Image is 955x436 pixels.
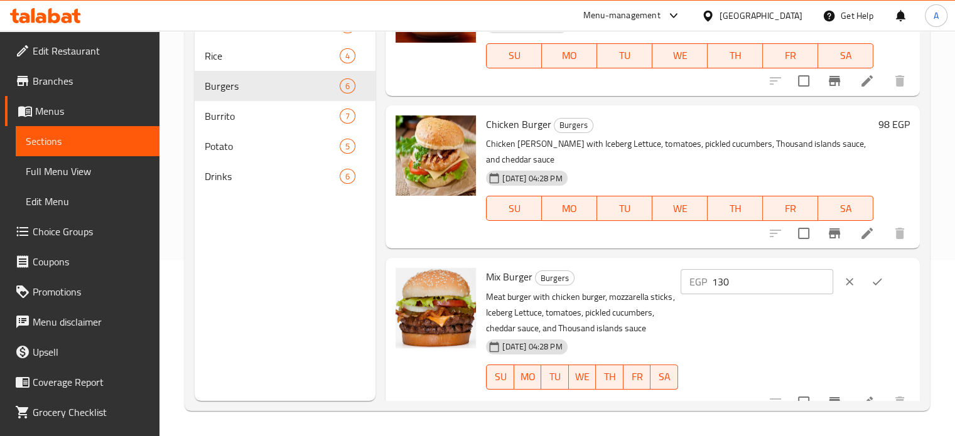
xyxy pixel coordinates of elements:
[542,43,597,68] button: MO
[708,196,763,221] button: TH
[823,46,868,65] span: SA
[712,269,833,294] input: Please enter price
[656,368,673,386] span: SA
[536,271,574,285] span: Burgers
[195,6,376,196] nav: Menu sections
[514,364,542,390] button: MO
[601,368,618,386] span: TH
[5,397,159,427] a: Grocery Checklist
[650,364,678,390] button: SA
[597,196,652,221] button: TU
[819,387,850,417] button: Branch-specific-item
[819,218,850,248] button: Branch-specific-item
[340,78,355,93] div: items
[195,161,376,191] div: Drinks6
[340,80,355,92] span: 6
[763,196,818,221] button: FR
[5,367,159,397] a: Coverage Report
[818,43,873,68] button: SA
[629,368,646,386] span: FR
[497,341,567,353] span: [DATE] 04:28 PM
[623,364,651,390] button: FR
[547,46,592,65] span: MO
[583,8,661,23] div: Menu-management
[602,46,647,65] span: TU
[497,173,567,184] span: [DATE] 04:28 PM
[492,199,537,218] span: SU
[885,66,915,96] button: delete
[16,186,159,216] a: Edit Menu
[396,268,476,348] img: Mix Burger
[492,368,509,386] span: SU
[195,131,376,161] div: Potato5
[790,68,817,94] span: Select to update
[596,364,623,390] button: TH
[340,109,355,124] div: items
[836,268,863,295] button: clear
[33,73,149,88] span: Branches
[5,277,159,307] a: Promotions
[35,104,149,119] span: Menus
[547,199,592,218] span: MO
[33,405,149,420] span: Grocery Checklist
[33,314,149,329] span: Menu disclaimer
[486,267,532,286] span: Mix Burger
[602,199,647,218] span: TU
[33,284,149,299] span: Promotions
[768,199,813,218] span: FR
[33,224,149,239] span: Choice Groups
[597,43,652,68] button: TU
[823,199,868,218] span: SA
[205,109,340,124] span: Burrito
[486,136,873,167] p: Chicken [PERSON_NAME] with Iceberg Lettuce, tomatoes, pickled cucumbers, Thousand islands sauce, ...
[492,46,537,65] span: SU
[860,73,875,88] a: Edit menu item
[5,247,159,277] a: Coupons
[486,364,514,390] button: SU
[33,375,149,390] span: Coverage Report
[26,194,149,209] span: Edit Menu
[860,226,875,241] a: Edit menu item
[934,9,939,23] span: A
[5,36,159,66] a: Edit Restaurant
[340,50,355,62] span: 4
[720,9,802,23] div: [GEOGRAPHIC_DATA]
[818,196,873,221] button: SA
[205,48,340,63] span: Rice
[569,364,596,390] button: WE
[33,344,149,359] span: Upsell
[554,118,593,133] div: Burgers
[33,43,149,58] span: Edit Restaurant
[657,46,703,65] span: WE
[340,48,355,63] div: items
[689,274,707,289] p: EGP
[541,364,569,390] button: TU
[768,46,813,65] span: FR
[396,115,476,196] img: Chicken Burger
[5,216,159,247] a: Choice Groups
[554,118,593,132] span: Burgers
[708,43,763,68] button: TH
[195,71,376,101] div: Burgers6
[885,387,915,417] button: delete
[5,307,159,337] a: Menu disclaimer
[657,199,703,218] span: WE
[652,196,708,221] button: WE
[790,220,817,247] span: Select to update
[486,196,542,221] button: SU
[542,196,597,221] button: MO
[205,169,340,184] span: Drinks
[863,268,891,295] button: ok
[885,218,915,248] button: delete
[205,139,340,154] span: Potato
[340,169,355,184] div: items
[26,164,149,179] span: Full Menu View
[519,368,537,386] span: MO
[340,141,355,152] span: 5
[195,41,376,71] div: Rice4
[574,368,591,386] span: WE
[205,78,340,93] span: Burgers
[486,289,678,336] p: Meat burger with chicken burger, mozzarella sticks, Iceberg Lettuce, tomatoes, pickled cucumbers,...
[652,43,708,68] button: WE
[340,171,355,183] span: 6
